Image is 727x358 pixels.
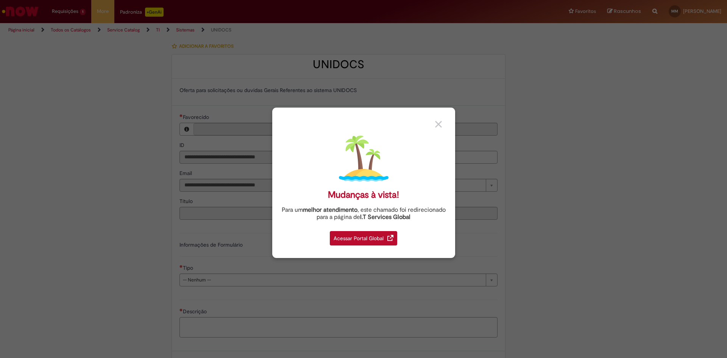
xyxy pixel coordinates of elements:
div: Mudanças à vista! [328,189,399,200]
img: island.png [339,134,388,183]
strong: melhor atendimento [303,206,357,214]
a: Acessar Portal Global [330,227,397,245]
div: Acessar Portal Global [330,231,397,245]
img: close_button_grey.png [435,121,442,128]
div: Para um , este chamado foi redirecionado para a página de [278,206,449,221]
img: redirect_link.png [387,235,393,241]
a: I.T Services Global [360,209,410,221]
